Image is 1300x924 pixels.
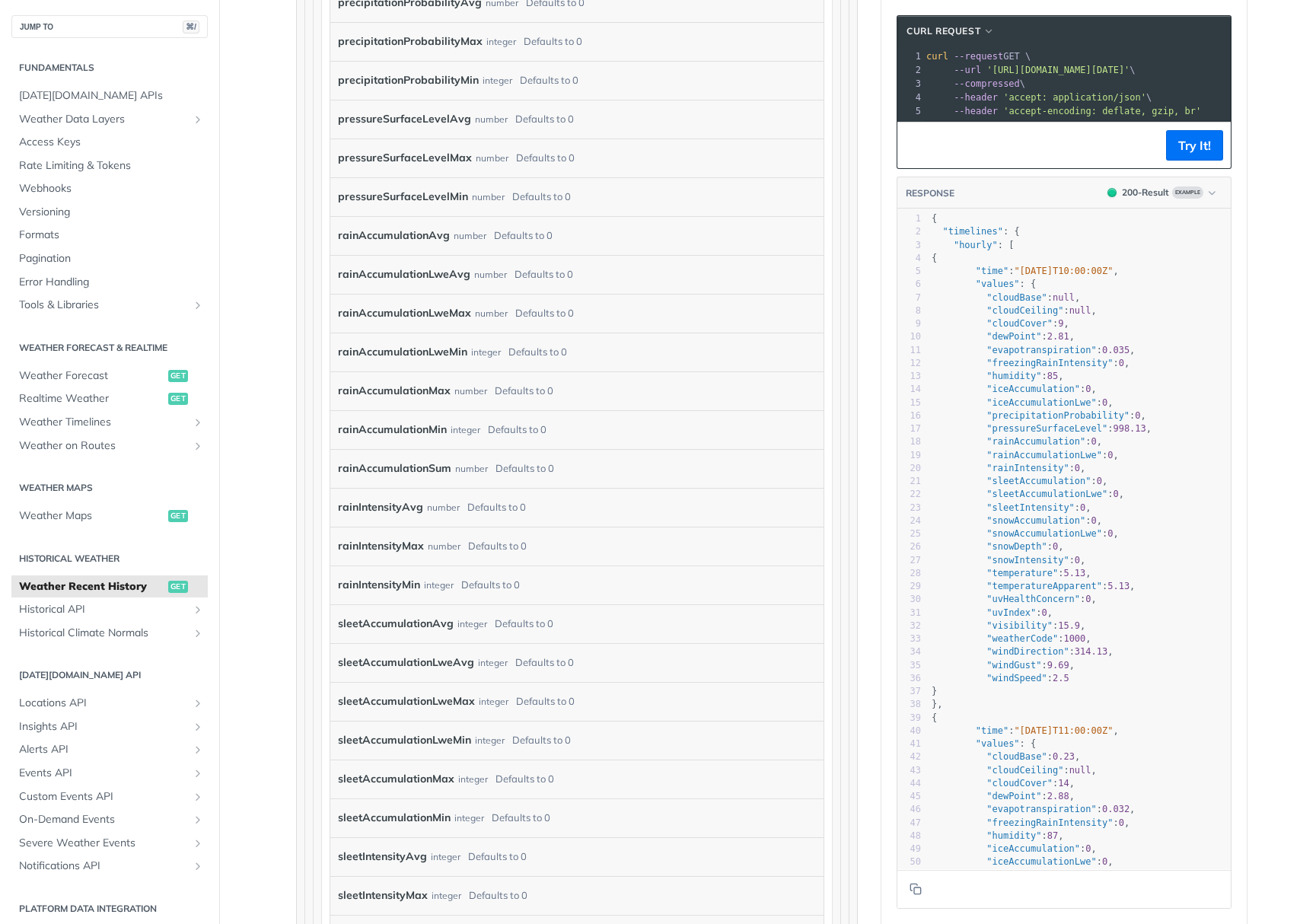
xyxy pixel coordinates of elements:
span: "time" [976,266,1008,276]
label: precipitationProbabilityMin [338,69,479,91]
span: : , [932,607,1053,618]
label: sleetAccumulationAvg [338,613,454,635]
span: Weather Forecast [19,368,164,384]
button: Show subpages for Custom Events API [192,791,204,803]
span: 1000 [1063,633,1085,644]
span: null [1053,292,1075,303]
span: : , [932,450,1119,460]
div: integer [424,574,454,596]
span: : , [932,266,1119,276]
div: Defaults to 0 [467,496,526,518]
span: Historical Climate Normals [19,626,188,641]
div: 22 [897,488,921,501]
div: 26 [897,540,921,553]
span: : , [932,423,1152,434]
span: Weather Recent History [19,579,164,594]
span: "hourly" [954,240,998,250]
span: : { [932,226,1020,237]
div: number [474,263,507,285]
span: : , [932,358,1130,368]
div: Defaults to 0 [495,613,553,635]
label: rainAccumulationLweMin [338,341,467,363]
div: number [476,147,508,169]
label: sleetAccumulationLweMax [338,690,475,712]
span: 0.035 [1102,345,1130,355]
span: \ [926,65,1136,75]
span: get [168,370,188,382]
label: rainAccumulationMin [338,419,447,441]
span: On-Demand Events [19,812,188,827]
span: "temperature" [986,568,1058,578]
div: 11 [897,344,921,357]
div: 25 [897,527,921,540]
span: "timelines" [942,226,1002,237]
span: 5.13 [1107,581,1130,591]
div: 36 [897,672,921,685]
a: Events APIShow subpages for Events API [11,762,208,785]
span: Weather on Routes [19,438,188,454]
span: : , [932,463,1085,473]
span: "rainAccumulationLwe" [986,450,1102,460]
label: rainIntensityMin [338,574,420,596]
div: 16 [897,409,921,422]
a: Weather Forecastget [11,365,208,387]
span: "visibility" [986,620,1053,631]
span: "cloudCover" [986,318,1053,329]
div: number [475,108,508,130]
div: number [472,186,505,208]
span: : [932,673,1069,683]
span: : , [932,633,1091,644]
div: 5 [897,265,921,278]
div: 3 [897,239,921,252]
span: : , [932,489,1124,499]
span: --header [954,106,998,116]
span: : { [932,279,1036,289]
label: sleetIntensityMax [338,884,428,906]
span: : , [932,318,1069,329]
span: 9.69 [1047,660,1069,671]
button: Show subpages for Weather Data Layers [192,113,204,126]
span: 'accept: application/json' [1003,92,1146,103]
div: number [428,535,460,557]
span: Notifications API [19,859,188,874]
span: : , [932,476,1107,486]
div: 27 [897,554,921,567]
div: 2 [897,63,923,77]
span: "iceAccumulation" [986,384,1080,394]
a: Webhooks [11,177,208,200]
span: "uvHealthConcern" [986,594,1080,604]
a: Access Keys [11,131,208,154]
button: JUMP TO⌘/ [11,15,208,38]
div: 34 [897,645,921,658]
label: sleetAccumulationLweAvg [338,652,474,674]
span: Historical API [19,602,188,617]
span: "freezingRainIntensity" [986,358,1113,368]
span: Custom Events API [19,789,188,805]
span: "precipitationProbability" [986,410,1130,421]
span: Weather Maps [19,508,164,524]
span: 85 [1047,371,1058,381]
button: Show subpages for Weather Timelines [192,416,204,429]
label: pressureSurfaceLevelMax [338,147,472,169]
span: : [ [932,240,1014,250]
a: Severe Weather EventsShow subpages for Severe Weather Events [11,832,208,855]
span: 0 [1102,397,1107,408]
span: "temperatureApparent" [986,581,1102,591]
div: 30 [897,593,921,606]
span: Example [1172,186,1203,199]
span: "humidity" [986,371,1041,381]
span: : , [932,541,1064,552]
label: sleetIntensityAvg [338,846,427,868]
span: '[URL][DOMAIN_NAME][DATE]' [986,65,1130,75]
button: Show subpages for Events API [192,767,204,779]
span: 9 [1058,318,1063,329]
span: : , [932,568,1091,578]
span: "dewPoint" [986,331,1041,342]
div: 23 [897,502,921,515]
span: "[DATE]T10:00:00Z" [1014,266,1113,276]
label: rainAccumulationMax [338,380,451,402]
a: Weather Mapsget [11,505,208,527]
span: 0 [1053,541,1058,552]
button: Show subpages for Locations API [192,697,204,709]
span: Weather Data Layers [19,112,188,127]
